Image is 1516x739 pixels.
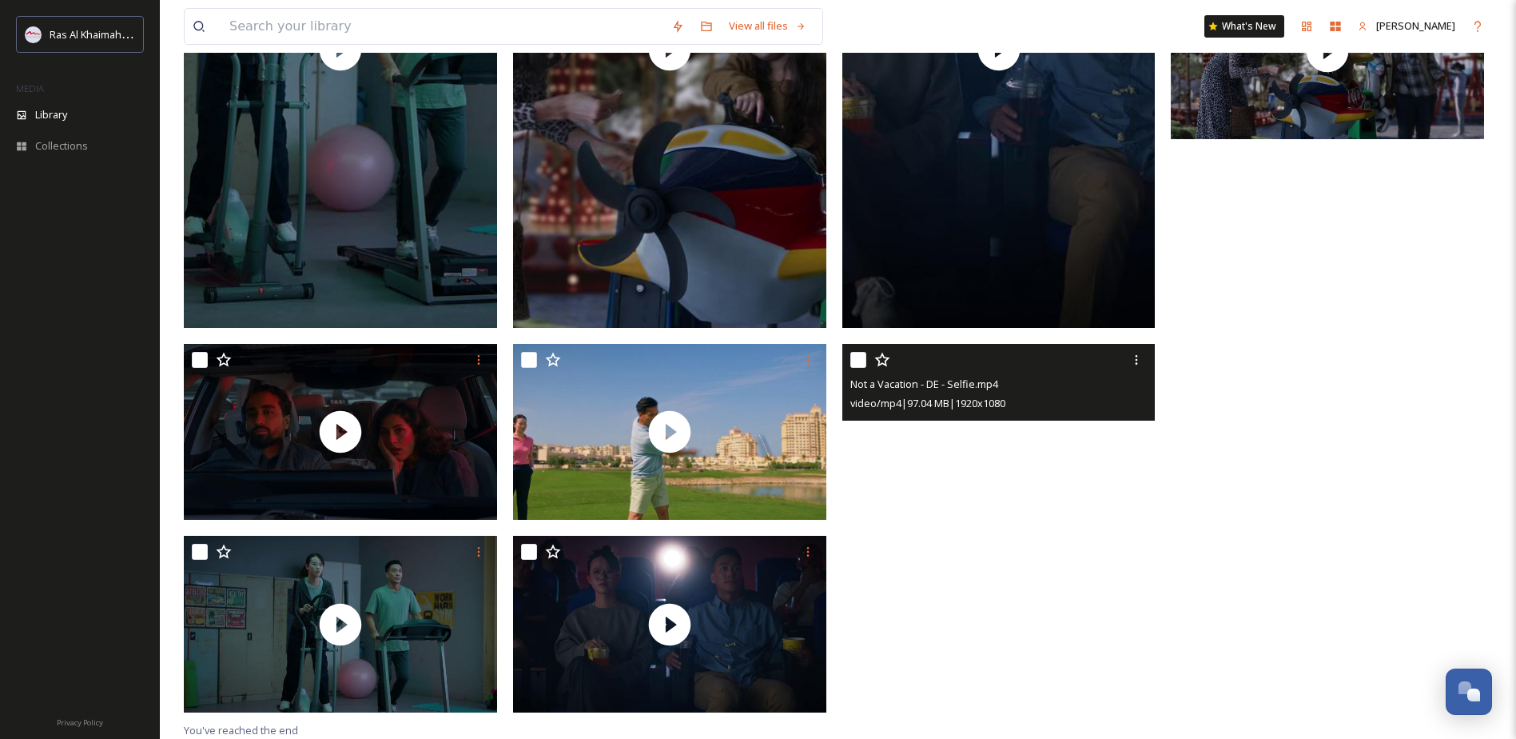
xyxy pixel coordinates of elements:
a: Privacy Policy [57,712,103,731]
span: MEDIA [16,82,44,94]
input: Search your library [221,9,663,44]
video: Not a Vacation - DE - Selfie.mp4 [842,344,1156,521]
span: You've reached the end [184,723,298,737]
span: video/mp4 | 97.04 MB | 1920 x 1080 [850,396,1005,410]
span: Collections [35,138,88,154]
img: thumbnail [513,536,826,713]
span: Not a Vacation - DE - Selfie.mp4 [850,377,998,391]
img: thumbnail [513,344,826,521]
span: [PERSON_NAME] [1376,18,1455,33]
a: [PERSON_NAME] [1350,10,1463,42]
span: Library [35,107,67,122]
span: Privacy Policy [57,717,103,728]
span: Ras Al Khaimah Tourism Development Authority [50,26,276,42]
button: Open Chat [1446,669,1492,715]
img: thumbnail [184,536,497,713]
img: Logo_RAKTDA_RGB-01.png [26,26,42,42]
a: View all files [721,10,814,42]
img: thumbnail [184,344,497,521]
a: What's New [1204,15,1284,38]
